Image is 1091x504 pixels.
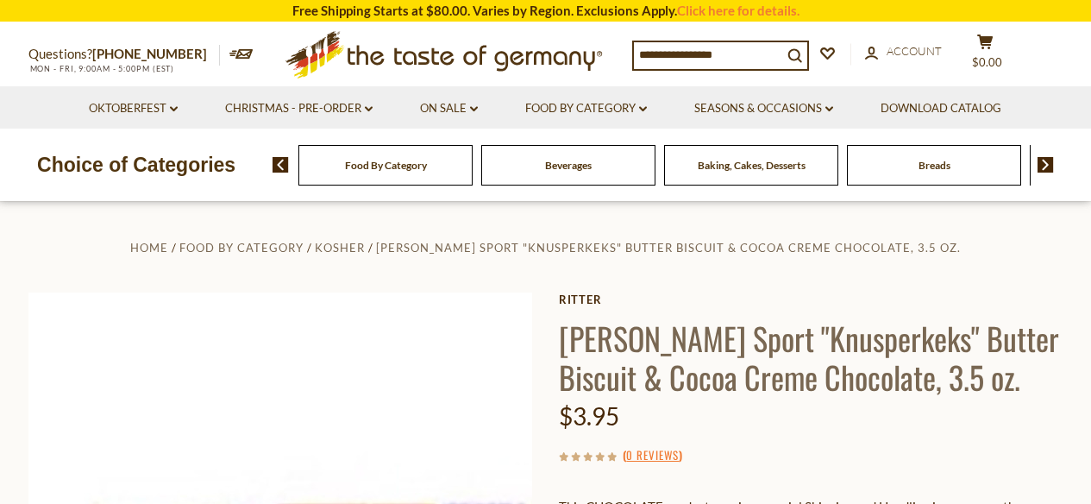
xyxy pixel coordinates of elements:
[376,241,961,255] a: [PERSON_NAME] Sport "Knusperkeks" Butter Biscuit & Cocoa Creme Chocolate, 3.5 oz.
[887,44,942,58] span: Account
[919,159,950,172] a: Breads
[960,34,1012,77] button: $0.00
[626,446,679,465] a: 0 Reviews
[420,99,478,118] a: On Sale
[881,99,1001,118] a: Download Catalog
[315,241,365,255] a: Kosher
[694,99,833,118] a: Seasons & Occasions
[677,3,799,18] a: Click here for details.
[525,99,647,118] a: Food By Category
[865,42,942,61] a: Account
[28,64,175,73] span: MON - FRI, 9:00AM - 5:00PM (EST)
[273,157,289,173] img: previous arrow
[92,46,207,61] a: [PHONE_NUMBER]
[623,446,682,463] span: ( )
[545,159,592,172] a: Beverages
[559,293,1063,306] a: Ritter
[559,318,1063,396] h1: [PERSON_NAME] Sport "Knusperkeks" Butter Biscuit & Cocoa Creme Chocolate, 3.5 oz.
[130,241,168,255] a: Home
[972,55,1002,69] span: $0.00
[225,99,373,118] a: Christmas - PRE-ORDER
[559,401,619,431] span: $3.95
[698,159,806,172] a: Baking, Cakes, Desserts
[179,241,304,255] a: Food By Category
[1038,157,1054,173] img: next arrow
[345,159,427,172] a: Food By Category
[89,99,178,118] a: Oktoberfest
[28,43,220,66] p: Questions?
